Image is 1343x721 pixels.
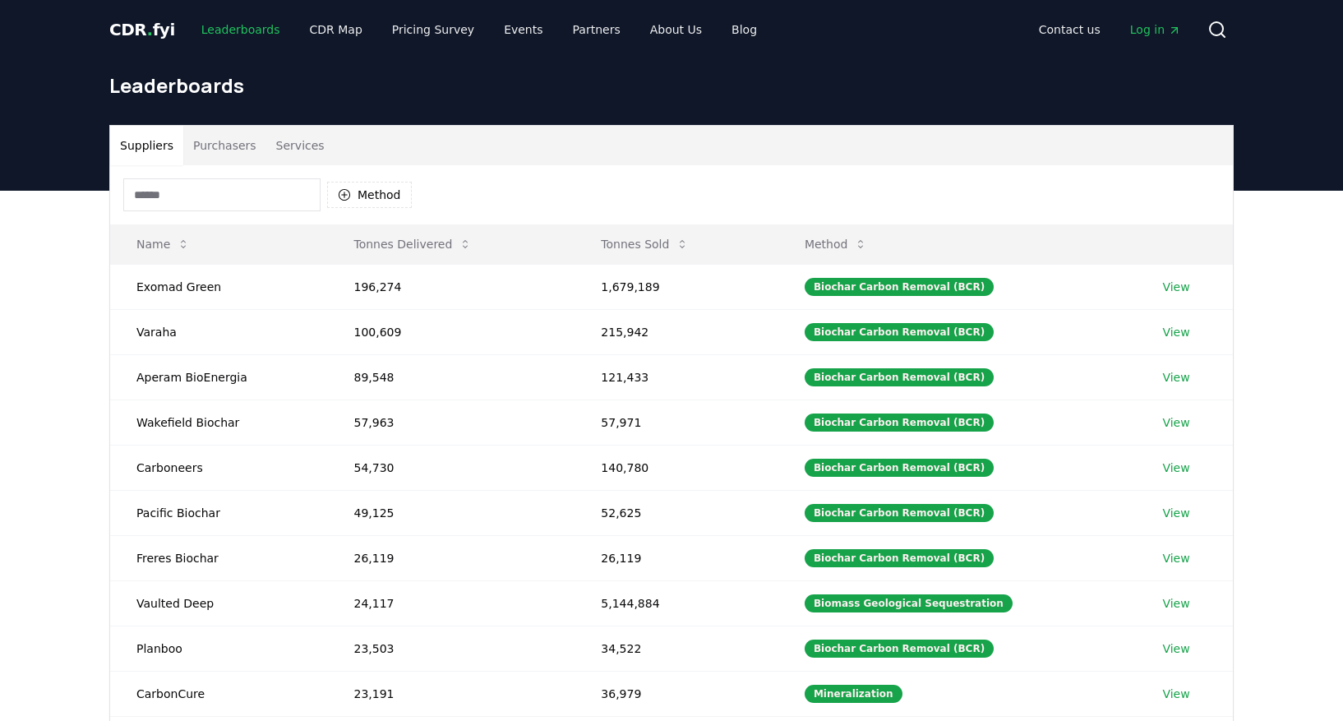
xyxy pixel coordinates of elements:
span: Log in [1130,21,1181,38]
td: 26,119 [575,535,778,580]
div: Biochar Carbon Removal (BCR) [805,278,994,296]
a: Partners [560,15,634,44]
td: 1,679,189 [575,264,778,309]
a: View [1162,369,1189,386]
td: 140,780 [575,445,778,490]
div: Biochar Carbon Removal (BCR) [805,504,994,522]
div: Biochar Carbon Removal (BCR) [805,323,994,341]
span: CDR fyi [109,20,175,39]
a: View [1162,640,1189,657]
td: 34,522 [575,626,778,671]
div: Biochar Carbon Removal (BCR) [805,414,994,432]
td: Planboo [110,626,327,671]
div: Biochar Carbon Removal (BCR) [805,549,994,567]
div: Biomass Geological Sequestration [805,594,1013,612]
td: 52,625 [575,490,778,535]
div: Biochar Carbon Removal (BCR) [805,368,994,386]
button: Tonnes Delivered [340,228,485,261]
div: Biochar Carbon Removal (BCR) [805,640,994,658]
a: Log in [1117,15,1194,44]
a: Leaderboards [188,15,293,44]
td: 215,942 [575,309,778,354]
td: 89,548 [327,354,575,400]
a: CDR Map [297,15,376,44]
nav: Main [188,15,770,44]
td: 54,730 [327,445,575,490]
td: 196,274 [327,264,575,309]
td: 24,117 [327,580,575,626]
td: 26,119 [327,535,575,580]
td: 23,191 [327,671,575,716]
a: View [1162,550,1189,566]
td: 57,971 [575,400,778,445]
td: 36,979 [575,671,778,716]
td: Carboneers [110,445,327,490]
a: Blog [718,15,770,44]
nav: Main [1026,15,1194,44]
td: Wakefield Biochar [110,400,327,445]
td: Vaulted Deep [110,580,327,626]
td: 57,963 [327,400,575,445]
td: Exomad Green [110,264,327,309]
td: 5,144,884 [575,580,778,626]
span: . [147,20,153,39]
h1: Leaderboards [109,72,1234,99]
td: Aperam BioEnergia [110,354,327,400]
a: View [1162,279,1189,295]
a: About Us [637,15,715,44]
td: 49,125 [327,490,575,535]
a: View [1162,460,1189,476]
td: CarbonCure [110,671,327,716]
td: 23,503 [327,626,575,671]
a: Contact us [1026,15,1114,44]
a: Events [491,15,556,44]
a: View [1162,595,1189,612]
a: View [1162,324,1189,340]
a: View [1162,505,1189,521]
button: Tonnes Sold [588,228,702,261]
td: 121,433 [575,354,778,400]
button: Purchasers [183,126,266,165]
td: Freres Biochar [110,535,327,580]
td: Pacific Biochar [110,490,327,535]
div: Biochar Carbon Removal (BCR) [805,459,994,477]
a: View [1162,686,1189,702]
td: 100,609 [327,309,575,354]
button: Method [791,228,881,261]
a: Pricing Survey [379,15,487,44]
td: Varaha [110,309,327,354]
button: Services [266,126,335,165]
div: Mineralization [805,685,902,703]
a: View [1162,414,1189,431]
button: Suppliers [110,126,183,165]
button: Name [123,228,203,261]
button: Method [327,182,412,208]
a: CDR.fyi [109,18,175,41]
